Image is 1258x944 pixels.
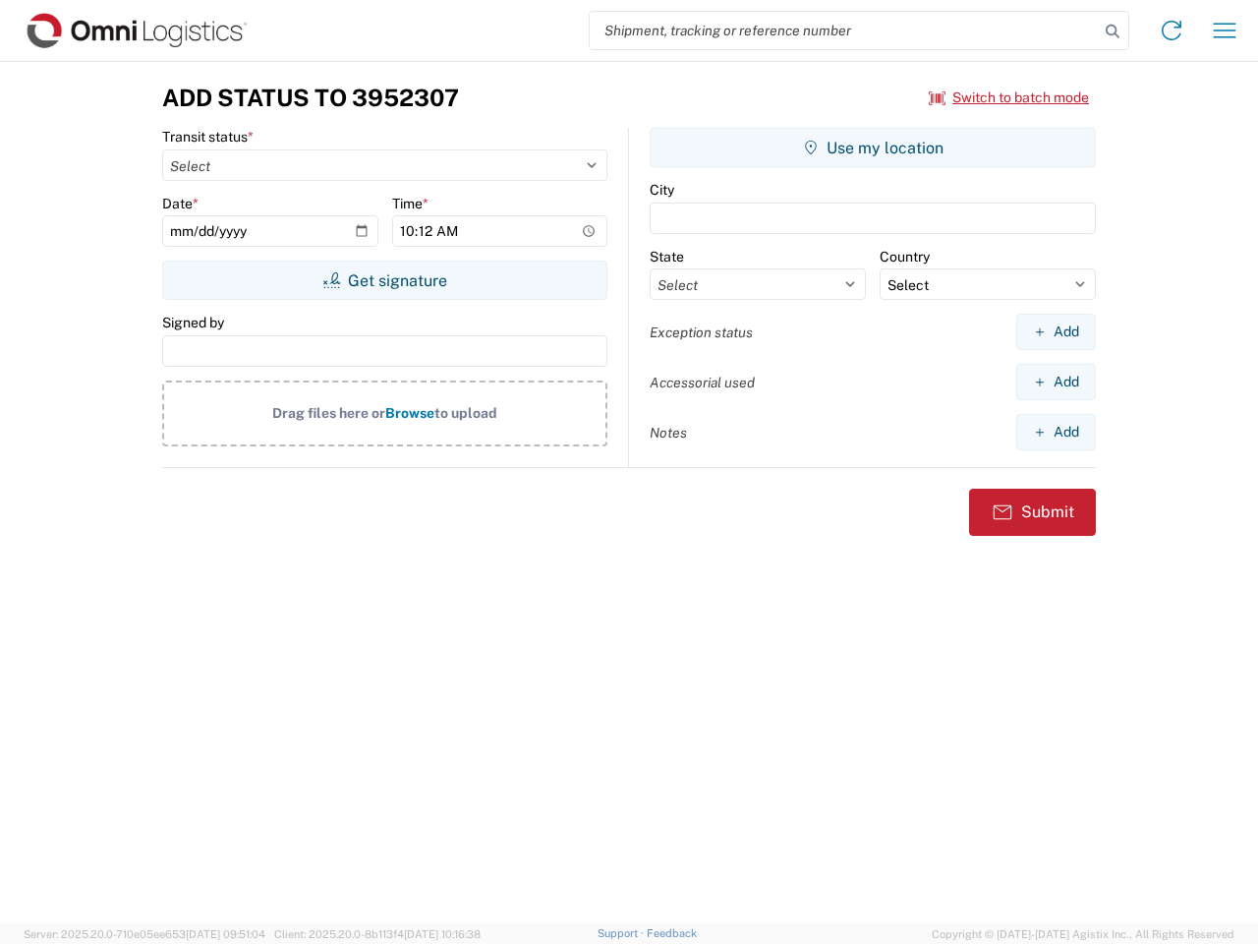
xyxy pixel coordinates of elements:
[162,314,224,331] label: Signed by
[404,928,481,940] span: [DATE] 10:16:38
[650,128,1096,167] button: Use my location
[434,405,497,421] span: to upload
[274,928,481,940] span: Client: 2025.20.0-8b113f4
[1016,364,1096,400] button: Add
[162,195,199,212] label: Date
[969,489,1096,536] button: Submit
[162,261,607,300] button: Get signature
[186,928,265,940] span: [DATE] 09:51:04
[932,925,1234,943] span: Copyright © [DATE]-[DATE] Agistix Inc., All Rights Reserved
[272,405,385,421] span: Drag files here or
[880,248,930,265] label: Country
[590,12,1099,49] input: Shipment, tracking or reference number
[162,84,459,112] h3: Add Status to 3952307
[650,248,684,265] label: State
[24,928,265,940] span: Server: 2025.20.0-710e05ee653
[162,128,254,146] label: Transit status
[392,195,429,212] label: Time
[929,82,1089,114] button: Switch to batch mode
[650,324,753,341] label: Exception status
[650,374,755,391] label: Accessorial used
[385,405,434,421] span: Browse
[647,927,697,939] a: Feedback
[1016,414,1096,450] button: Add
[1016,314,1096,350] button: Add
[650,424,687,442] label: Notes
[650,181,674,199] label: City
[598,927,647,939] a: Support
